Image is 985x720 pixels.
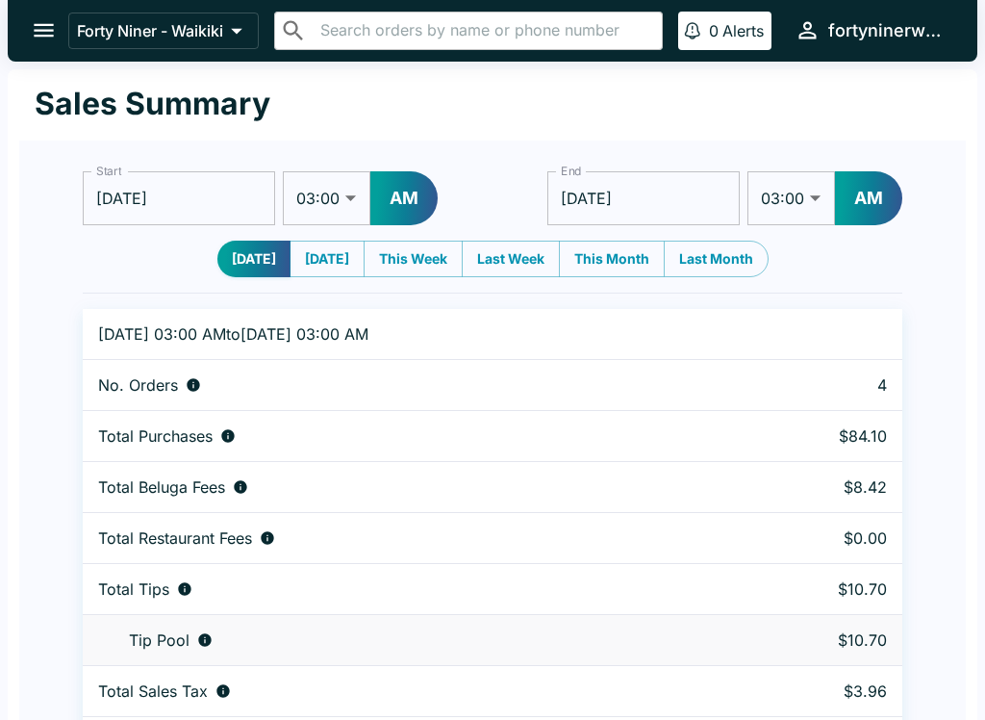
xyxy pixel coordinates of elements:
p: $3.96 [740,681,887,701]
label: End [561,163,582,179]
button: [DATE] [290,241,365,277]
button: open drawer [19,6,68,55]
label: Start [96,163,121,179]
div: Fees paid by diners to Beluga [98,477,709,497]
p: Total Purchases [98,426,213,446]
div: Combined individual and pooled tips [98,579,709,599]
div: Fees paid by diners to restaurant [98,528,709,548]
input: Choose date, selected date is Oct 11, 2025 [547,171,740,225]
div: Tips unclaimed by a waiter [98,630,709,650]
p: Total Sales Tax [98,681,208,701]
div: fortyninerwaikiki [828,19,947,42]
button: Forty Niner - Waikiki [68,13,259,49]
input: Search orders by name or phone number [315,17,654,44]
p: Total Tips [98,579,169,599]
p: [DATE] 03:00 AM to [DATE] 03:00 AM [98,324,709,344]
button: This Month [559,241,665,277]
p: $0.00 [740,528,887,548]
p: Forty Niner - Waikiki [77,21,223,40]
button: AM [835,171,902,225]
p: Tip Pool [129,630,189,650]
p: $10.70 [740,630,887,650]
button: [DATE] [217,241,290,277]
p: Total Restaurant Fees [98,528,252,548]
p: 4 [740,375,887,395]
p: $8.42 [740,477,887,497]
p: Total Beluga Fees [98,477,225,497]
button: fortyninerwaikiki [787,10,954,51]
button: Last Week [462,241,560,277]
p: No. Orders [98,375,178,395]
div: Number of orders placed [98,375,709,395]
p: $10.70 [740,579,887,599]
p: $84.10 [740,426,887,446]
button: This Week [364,241,463,277]
button: Last Month [664,241,769,277]
h1: Sales Summary [35,85,270,123]
p: Alerts [722,21,764,40]
button: AM [370,171,438,225]
div: Sales tax paid by diners [98,681,709,701]
div: Aggregate order subtotals [98,426,709,446]
input: Choose date, selected date is Oct 10, 2025 [83,171,275,225]
p: 0 [709,21,719,40]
